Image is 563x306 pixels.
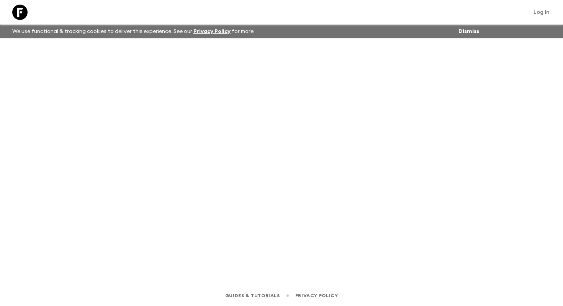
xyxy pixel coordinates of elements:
button: Dismiss [457,26,481,37]
p: We use functional & tracking cookies to deliver this experience. See our for more. [9,25,258,38]
a: Privacy Policy [295,291,338,300]
a: Log in [529,7,554,18]
a: Privacy Policy [193,29,231,34]
a: Guides & Tutorials [225,291,280,300]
